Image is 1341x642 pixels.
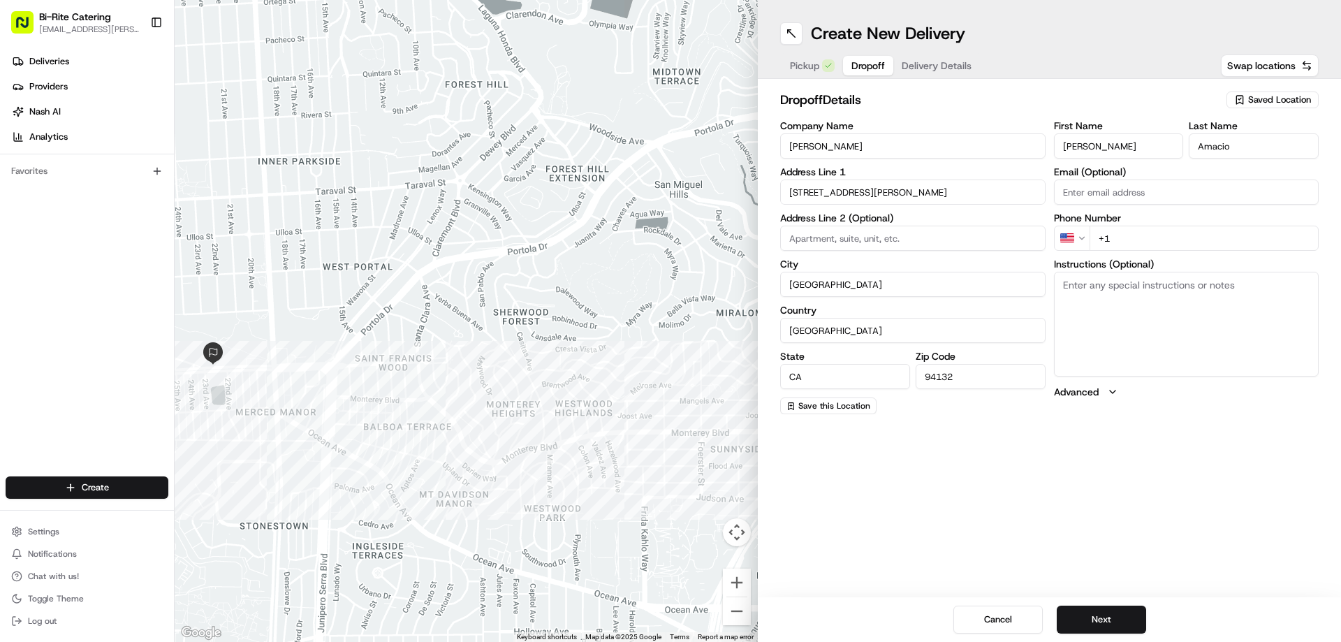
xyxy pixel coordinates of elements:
label: City [780,259,1046,269]
button: Cancel [953,606,1043,634]
a: 💻API Documentation [112,307,230,332]
span: • [116,254,121,265]
a: Terms [670,633,689,641]
button: See all [217,179,254,196]
span: [PERSON_NAME] [43,254,113,265]
button: Next [1057,606,1146,634]
input: Enter phone number [1090,226,1319,251]
button: Create [6,476,168,499]
span: Swap locations [1227,59,1296,73]
span: Dropoff [851,59,885,73]
label: Last Name [1189,121,1319,131]
div: Start new chat [63,133,229,147]
input: Enter first name [1054,133,1184,159]
button: Advanced [1054,385,1319,399]
input: Enter company name [780,133,1046,159]
a: 📗Knowledge Base [8,307,112,332]
span: Analytics [29,131,68,143]
button: Swap locations [1221,54,1319,77]
h2: dropoff Details [780,90,1218,110]
a: Deliveries [6,50,174,73]
input: Enter state [780,364,910,389]
img: 1736555255976-a54dd68f-1ca7-489b-9aae-adbdc363a1c4 [28,217,39,228]
button: Log out [6,611,168,631]
h1: Create New Delivery [811,22,965,45]
img: 1736555255976-a54dd68f-1ca7-489b-9aae-adbdc363a1c4 [14,133,39,159]
div: Favorites [6,160,168,182]
span: [PERSON_NAME] [43,217,113,228]
button: Start new chat [237,138,254,154]
span: • [116,217,121,228]
img: Liam S. [14,203,36,226]
label: Zip Code [916,351,1046,361]
a: Analytics [6,126,174,148]
span: Settings [28,526,59,537]
label: State [780,351,910,361]
div: Past conversations [14,182,89,193]
span: Chat with us! [28,571,79,582]
button: Notifications [6,544,168,564]
button: Bi-Rite Catering [39,10,111,24]
span: Delivery Details [902,59,972,73]
button: Bi-Rite Catering[EMAIL_ADDRESS][PERSON_NAME][DOMAIN_NAME] [6,6,145,39]
button: Saved Location [1226,90,1319,110]
span: Notifications [28,548,77,560]
span: Saved Location [1248,94,1311,106]
div: We're available if you need us! [63,147,192,159]
span: Providers [29,80,68,93]
span: [DATE] [124,254,152,265]
input: Clear [36,90,230,105]
button: Save this Location [780,397,877,414]
input: Enter email address [1054,180,1319,205]
button: Toggle Theme [6,589,168,608]
input: Enter city [780,272,1046,297]
span: 10:09 AM [124,217,163,228]
input: Enter country [780,318,1046,343]
label: Address Line 1 [780,167,1046,177]
input: Apartment, suite, unit, etc. [780,226,1046,251]
span: Save this Location [798,400,870,411]
span: Toggle Theme [28,593,84,604]
button: Keyboard shortcuts [517,632,577,642]
a: Open this area in Google Maps (opens a new window) [178,624,224,642]
input: Enter zip code [916,364,1046,389]
span: Map data ©2025 Google [585,633,661,641]
a: Providers [6,75,174,98]
span: Create [82,481,109,494]
label: Instructions (Optional) [1054,259,1319,269]
button: Settings [6,522,168,541]
button: Zoom in [723,569,751,597]
p: Welcome 👋 [14,56,254,78]
span: Log out [28,615,57,627]
img: 5e9a9d7314ff4150bce227a61376b483.jpg [29,133,54,159]
a: Report a map error [698,633,754,641]
span: Pickup [790,59,819,73]
img: Angelique Valdez [14,241,36,263]
button: [EMAIL_ADDRESS][PERSON_NAME][DOMAIN_NAME] [39,24,139,35]
img: Google [178,624,224,642]
div: 📗 [14,314,25,325]
div: 💻 [118,314,129,325]
a: Nash AI [6,101,174,123]
label: Company Name [780,121,1046,131]
img: 1736555255976-a54dd68f-1ca7-489b-9aae-adbdc363a1c4 [28,255,39,266]
label: Phone Number [1054,213,1319,223]
label: Country [780,305,1046,315]
button: Chat with us! [6,567,168,586]
input: Enter address [780,180,1046,205]
span: Pylon [139,346,169,357]
img: Nash [14,14,42,42]
label: Address Line 2 (Optional) [780,213,1046,223]
label: Advanced [1054,385,1099,399]
span: API Documentation [132,312,224,326]
button: Zoom out [723,597,751,625]
span: Knowledge Base [28,312,107,326]
input: Enter last name [1189,133,1319,159]
label: Email (Optional) [1054,167,1319,177]
span: Deliveries [29,55,69,68]
a: Powered byPylon [98,346,169,357]
span: Nash AI [29,105,61,118]
button: Map camera controls [723,518,751,546]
